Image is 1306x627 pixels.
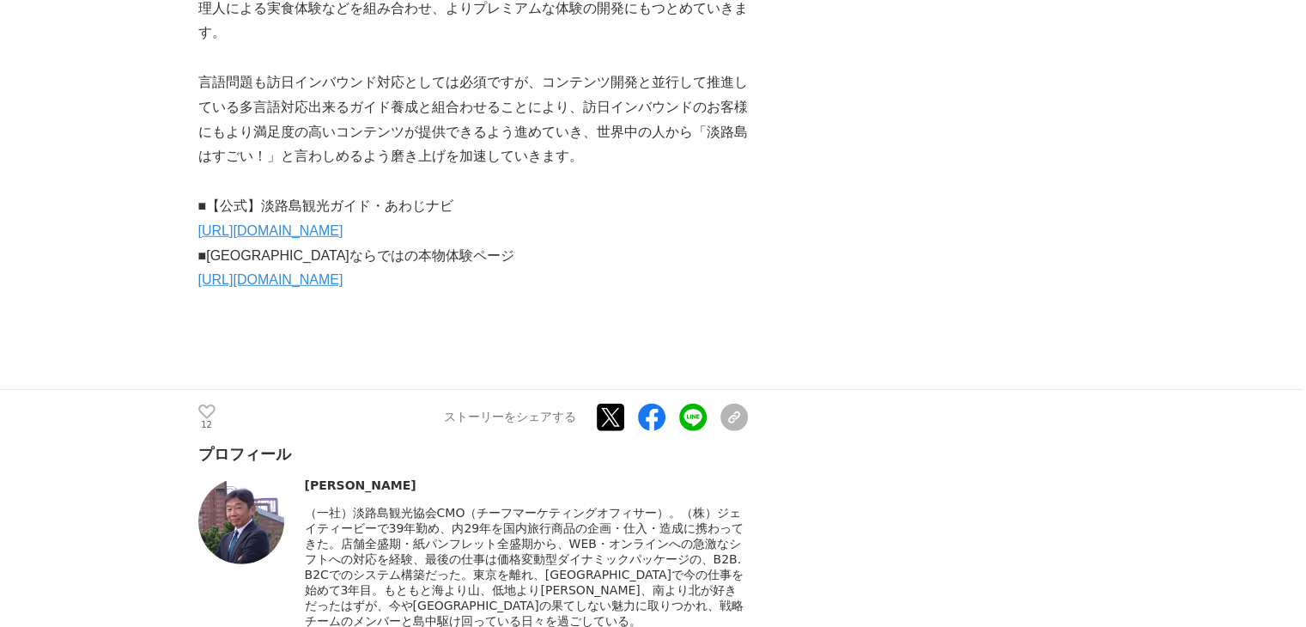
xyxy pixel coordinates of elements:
[444,410,576,425] p: ストーリーをシェアする
[198,223,343,238] a: [URL][DOMAIN_NAME]
[198,194,748,219] p: ■【公式】淡路島観光ガイド・あわじナビ
[198,244,748,269] p: ■[GEOGRAPHIC_DATA]ならではの本物体験ページ
[198,421,216,429] p: 12
[198,444,748,465] div: プロフィール
[198,70,748,169] p: 言語問題も訪日インバウンド対応としては必須ですが、コンテンツ開発と並行して推進している多言語対応出来るガイド養成と組合わせることにより、訪日インバウンドのお客様にもより満足度の高いコンテンツが提...
[198,478,284,564] img: thumbnail_d9050680-48c6-11ef-9d84-bd2cdc6bbd1a.JPG
[198,272,343,287] a: [URL][DOMAIN_NAME]
[305,478,748,492] div: [PERSON_NAME]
